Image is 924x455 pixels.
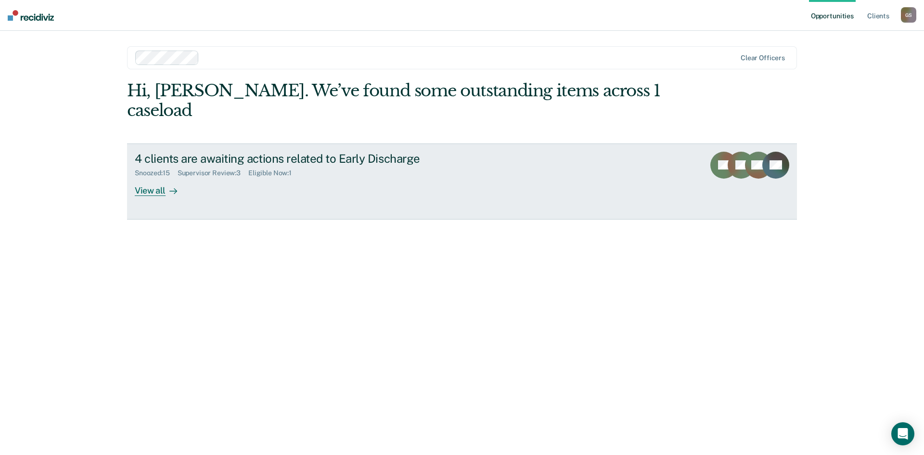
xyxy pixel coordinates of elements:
[127,143,797,220] a: 4 clients are awaiting actions related to Early DischargeSnoozed:15Supervisor Review:3Eligible No...
[901,7,916,23] button: GS
[741,54,785,62] div: Clear officers
[135,169,178,177] div: Snoozed : 15
[901,7,916,23] div: G S
[135,152,473,166] div: 4 clients are awaiting actions related to Early Discharge
[178,169,248,177] div: Supervisor Review : 3
[891,422,914,445] div: Open Intercom Messenger
[135,177,189,196] div: View all
[127,81,663,120] div: Hi, [PERSON_NAME]. We’ve found some outstanding items across 1 caseload
[8,10,54,21] img: Recidiviz
[248,169,299,177] div: Eligible Now : 1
